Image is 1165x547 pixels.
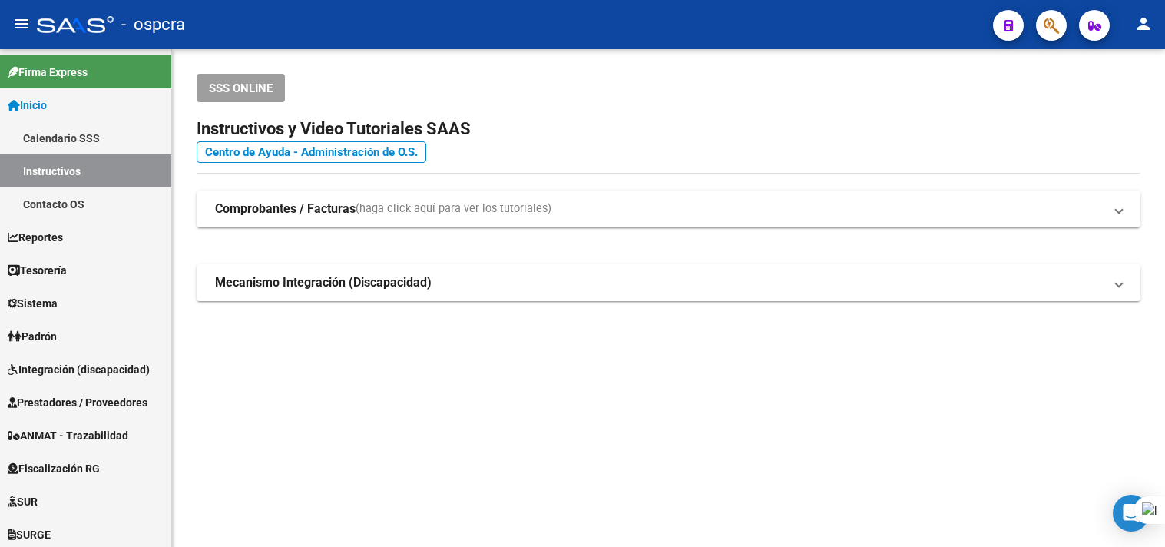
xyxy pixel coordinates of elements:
a: Centro de Ayuda - Administración de O.S. [197,141,426,163]
span: SUR [8,493,38,510]
span: Reportes [8,229,63,246]
span: Fiscalización RG [8,460,100,477]
span: Padrón [8,328,57,345]
span: SURGE [8,526,51,543]
span: Firma Express [8,64,88,81]
span: Prestadores / Proveedores [8,394,147,411]
mat-expansion-panel-header: Mecanismo Integración (Discapacidad) [197,264,1140,301]
span: Sistema [8,295,58,312]
span: Tesorería [8,262,67,279]
button: SSS ONLINE [197,74,285,102]
mat-icon: menu [12,15,31,33]
mat-icon: person [1134,15,1153,33]
h2: Instructivos y Video Tutoriales SAAS [197,114,1140,144]
span: SSS ONLINE [209,81,273,95]
mat-expansion-panel-header: Comprobantes / Facturas(haga click aquí para ver los tutoriales) [197,191,1140,227]
strong: Comprobantes / Facturas [215,201,356,217]
div: Open Intercom Messenger [1113,495,1150,532]
span: ANMAT - Trazabilidad [8,427,128,444]
span: Inicio [8,97,47,114]
span: Integración (discapacidad) [8,361,150,378]
span: (haga click aquí para ver los tutoriales) [356,201,551,217]
strong: Mecanismo Integración (Discapacidad) [215,274,432,291]
span: - ospcra [121,8,185,41]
